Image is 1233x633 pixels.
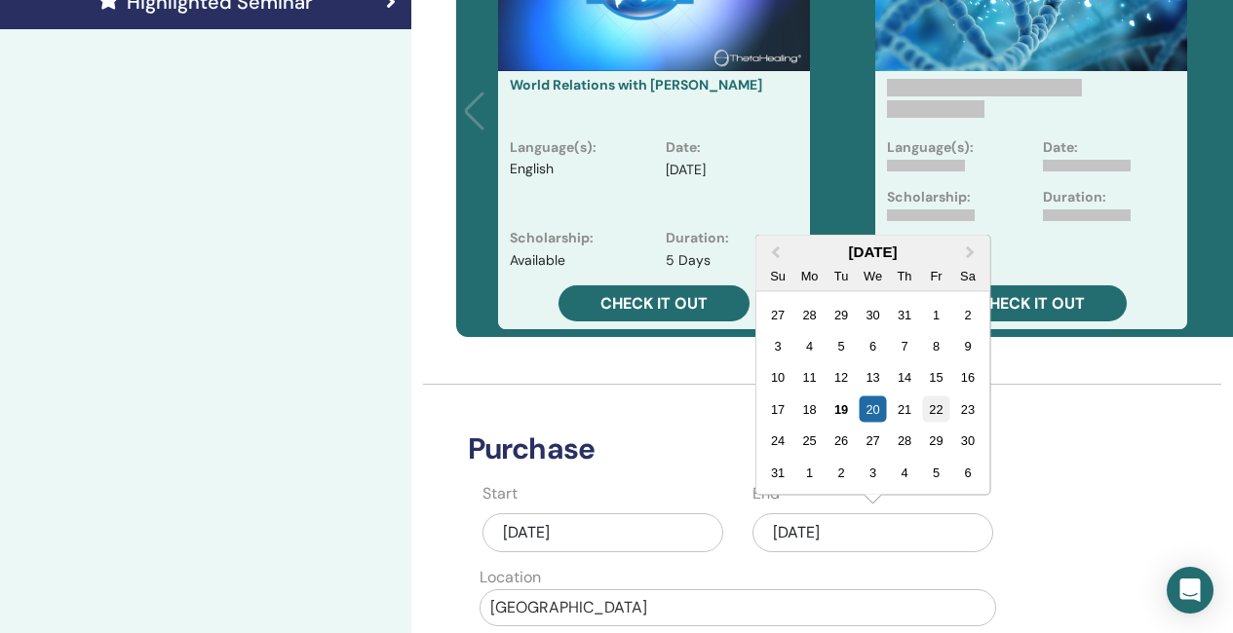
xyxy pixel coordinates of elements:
div: Choose Monday, August 18th, 2025 [796,395,823,422]
div: Choose Thursday, August 14th, 2025 [891,364,917,391]
span: Check it out [600,293,708,314]
div: [DATE] [752,513,993,552]
div: Choose Wednesday, August 13th, 2025 [860,364,886,391]
p: 5 Days [666,250,711,271]
div: Th [891,262,917,288]
div: Choose Saturday, August 16th, 2025 [954,364,981,391]
div: Choose Wednesday, August 6th, 2025 [860,333,886,359]
div: Choose Saturday, August 9th, 2025 [954,333,981,359]
p: Scholarship : [510,228,594,248]
div: Choose Wednesday, July 30th, 2025 [860,301,886,327]
div: Choose Tuesday, August 5th, 2025 [828,333,854,359]
div: [DATE] [482,513,723,552]
span: Check it out [978,293,1085,314]
p: Language(s): [887,137,974,158]
div: Choose Saturday, August 23rd, 2025 [954,395,981,422]
label: Location [480,566,541,589]
div: Choose Sunday, August 31st, 2025 [764,459,790,485]
div: Choose Sunday, August 10th, 2025 [764,364,790,391]
div: Choose Monday, August 11th, 2025 [796,364,823,391]
p: Duration: [1043,187,1106,207]
div: Choose Friday, August 22nd, 2025 [923,395,949,422]
div: Choose Sunday, August 17th, 2025 [764,395,790,422]
div: Choose Thursday, August 21st, 2025 [891,395,917,422]
div: Choose Saturday, September 6th, 2025 [954,459,981,485]
div: Choose Monday, September 1st, 2025 [796,459,823,485]
div: Sa [954,262,981,288]
div: Choose Tuesday, August 12th, 2025 [828,364,854,391]
p: Duration : [666,228,729,248]
div: Choose Friday, September 5th, 2025 [923,459,949,485]
p: Language(s) : [510,137,597,158]
div: Month August, 2025 [762,298,983,488]
div: Choose Friday, August 8th, 2025 [923,333,949,359]
div: Open Intercom Messenger [1167,567,1214,614]
div: Choose Thursday, August 7th, 2025 [891,333,917,359]
a: World Relations with [PERSON_NAME] [510,76,762,93]
p: Available [510,250,565,271]
a: Check it out [559,285,750,321]
div: Choose Thursday, September 4th, 2025 [891,459,917,485]
p: English [510,160,554,212]
div: Choose Wednesday, August 20th, 2025 [860,395,886,422]
button: Previous Month [757,238,789,269]
div: Fr [923,262,949,288]
div: Choose Monday, August 4th, 2025 [796,333,823,359]
div: Choose Saturday, August 2nd, 2025 [954,301,981,327]
div: Choose Monday, August 25th, 2025 [796,428,823,454]
div: Choose Friday, August 1st, 2025 [923,301,949,327]
div: Choose Monday, July 28th, 2025 [796,301,823,327]
div: Mo [796,262,823,288]
div: Choose Friday, August 29th, 2025 [923,428,949,454]
p: [DATE] [666,160,706,180]
div: We [860,262,886,288]
div: Choose Thursday, July 31st, 2025 [891,301,917,327]
div: Choose Wednesday, September 3rd, 2025 [860,459,886,485]
p: Date : [666,137,701,158]
div: Tu [828,262,854,288]
div: Su [764,262,790,288]
label: End [752,482,780,505]
div: Choose Tuesday, July 29th, 2025 [828,301,854,327]
a: Check it out [936,285,1127,321]
div: Choose Date [754,235,990,496]
div: Choose Sunday, August 3rd, 2025 [764,333,790,359]
button: Next Month [956,238,987,269]
div: Choose Sunday, August 24th, 2025 [764,428,790,454]
h3: Purchase [456,431,1061,466]
p: Date: [1043,137,1078,158]
div: Choose Friday, August 15th, 2025 [923,364,949,391]
div: Choose Tuesday, September 2nd, 2025 [828,459,854,485]
div: Choose Tuesday, August 19th, 2025 [828,395,854,422]
label: Start [482,482,518,505]
div: [DATE] [755,243,989,260]
div: Choose Tuesday, August 26th, 2025 [828,428,854,454]
div: Choose Sunday, July 27th, 2025 [764,301,790,327]
div: Choose Saturday, August 30th, 2025 [954,428,981,454]
div: Choose Wednesday, August 27th, 2025 [860,428,886,454]
div: Choose Thursday, August 28th, 2025 [891,428,917,454]
p: Scholarship: [887,187,971,207]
